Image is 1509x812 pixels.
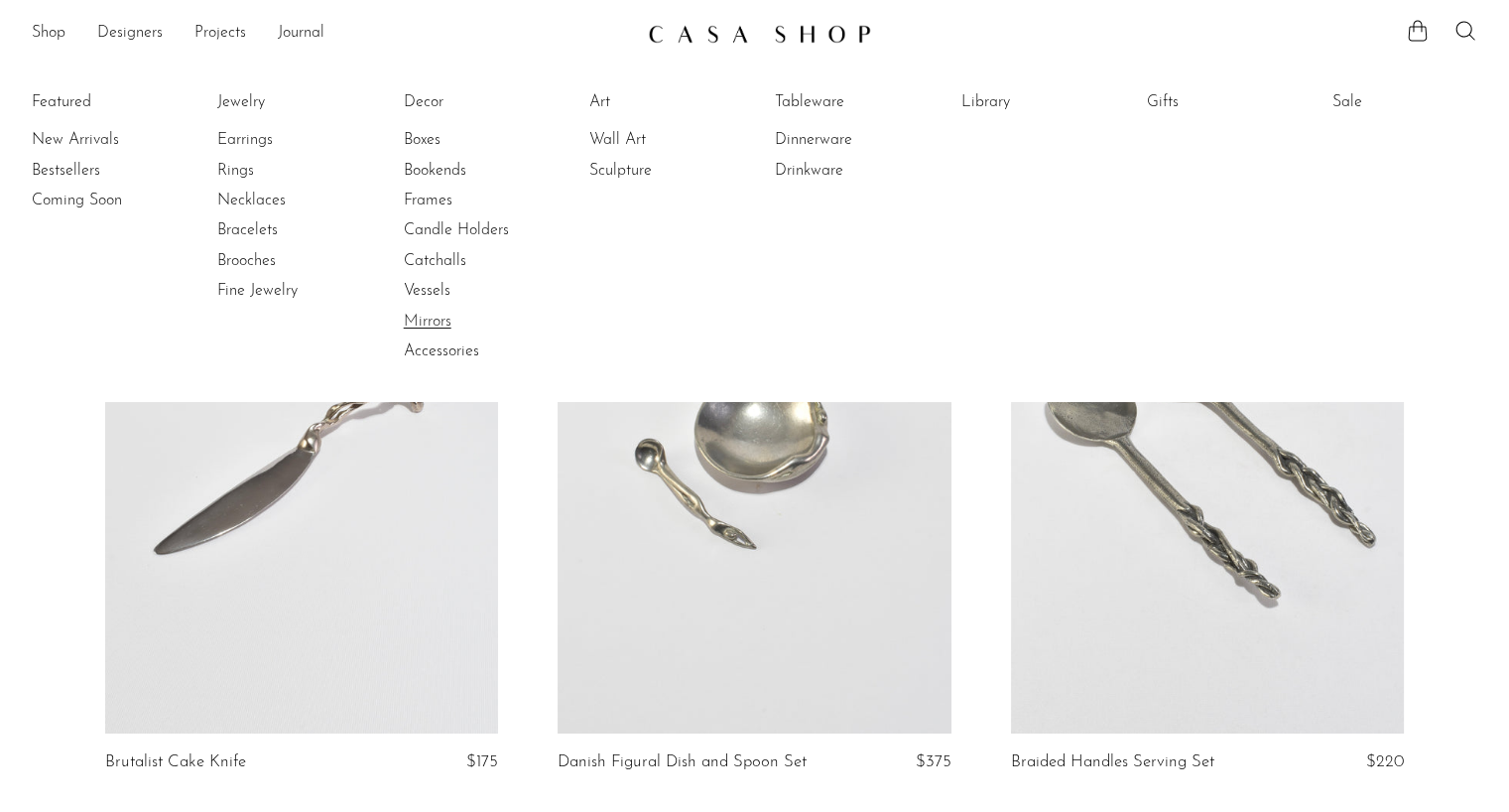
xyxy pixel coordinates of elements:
a: Projects [194,21,246,47]
a: Sculpture [589,160,738,182]
a: Frames [404,190,553,211]
a: Library [961,91,1110,113]
a: Danish Figural Dish and Spoon Set [558,753,807,771]
a: Braided Handles Serving Set [1011,753,1214,771]
a: Accessories [404,340,553,362]
a: New Arrivals [32,129,181,151]
a: Boxes [404,129,553,151]
a: Decor [404,91,553,113]
a: Drinkware [775,160,924,182]
a: Catchalls [404,250,553,272]
a: Brutalist Cake Knife [105,753,246,771]
span: $220 [1366,753,1404,770]
ul: Decor [404,87,553,367]
ul: Library [961,87,1110,125]
a: Journal [278,21,324,47]
span: $375 [916,753,951,770]
ul: Tableware [775,87,924,186]
a: Designers [97,21,163,47]
a: Candle Holders [404,219,553,241]
a: Mirrors [404,311,553,333]
a: Earrings [217,129,366,151]
a: Tableware [775,91,924,113]
a: Fine Jewelry [217,280,366,302]
a: Coming Soon [32,190,181,211]
a: Necklaces [217,190,366,211]
a: Brooches [217,250,366,272]
ul: Sale [1332,87,1481,125]
a: Bracelets [217,219,366,241]
ul: Art [589,87,738,186]
ul: Featured [32,125,181,215]
a: Rings [217,160,366,182]
ul: NEW HEADER MENU [32,17,632,51]
a: Dinnerware [775,129,924,151]
span: $175 [466,753,498,770]
a: Bookends [404,160,553,182]
nav: Desktop navigation [32,17,632,51]
a: Art [589,91,738,113]
a: Wall Art [589,129,738,151]
a: Gifts [1147,91,1296,113]
a: Vessels [404,280,553,302]
ul: Jewelry [217,87,366,307]
ul: Gifts [1147,87,1296,125]
a: Jewelry [217,91,366,113]
a: Sale [1332,91,1481,113]
a: Bestsellers [32,160,181,182]
a: Shop [32,21,65,47]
